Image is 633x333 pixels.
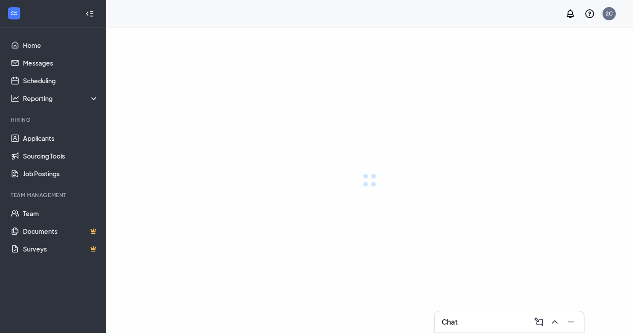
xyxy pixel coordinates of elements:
button: Minimize [563,315,577,329]
div: Hiring [11,116,97,124]
a: Home [23,36,99,54]
a: DocumentsCrown [23,222,99,240]
h3: Chat [442,317,458,327]
button: ComposeMessage [531,315,545,329]
svg: Analysis [11,94,19,103]
a: Scheduling [23,72,99,89]
svg: Collapse [85,9,94,18]
div: Reporting [23,94,99,103]
svg: ComposeMessage [534,317,544,327]
div: 2C [606,10,613,17]
a: Sourcing Tools [23,147,99,165]
a: Applicants [23,129,99,147]
button: ChevronUp [547,315,561,329]
div: Team Management [11,191,97,199]
a: Job Postings [23,165,99,182]
svg: ChevronUp [549,317,560,327]
a: Messages [23,54,99,72]
svg: Notifications [565,8,576,19]
svg: WorkstreamLogo [10,9,19,18]
svg: QuestionInfo [584,8,595,19]
a: Team [23,205,99,222]
svg: Minimize [565,317,576,327]
a: SurveysCrown [23,240,99,258]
